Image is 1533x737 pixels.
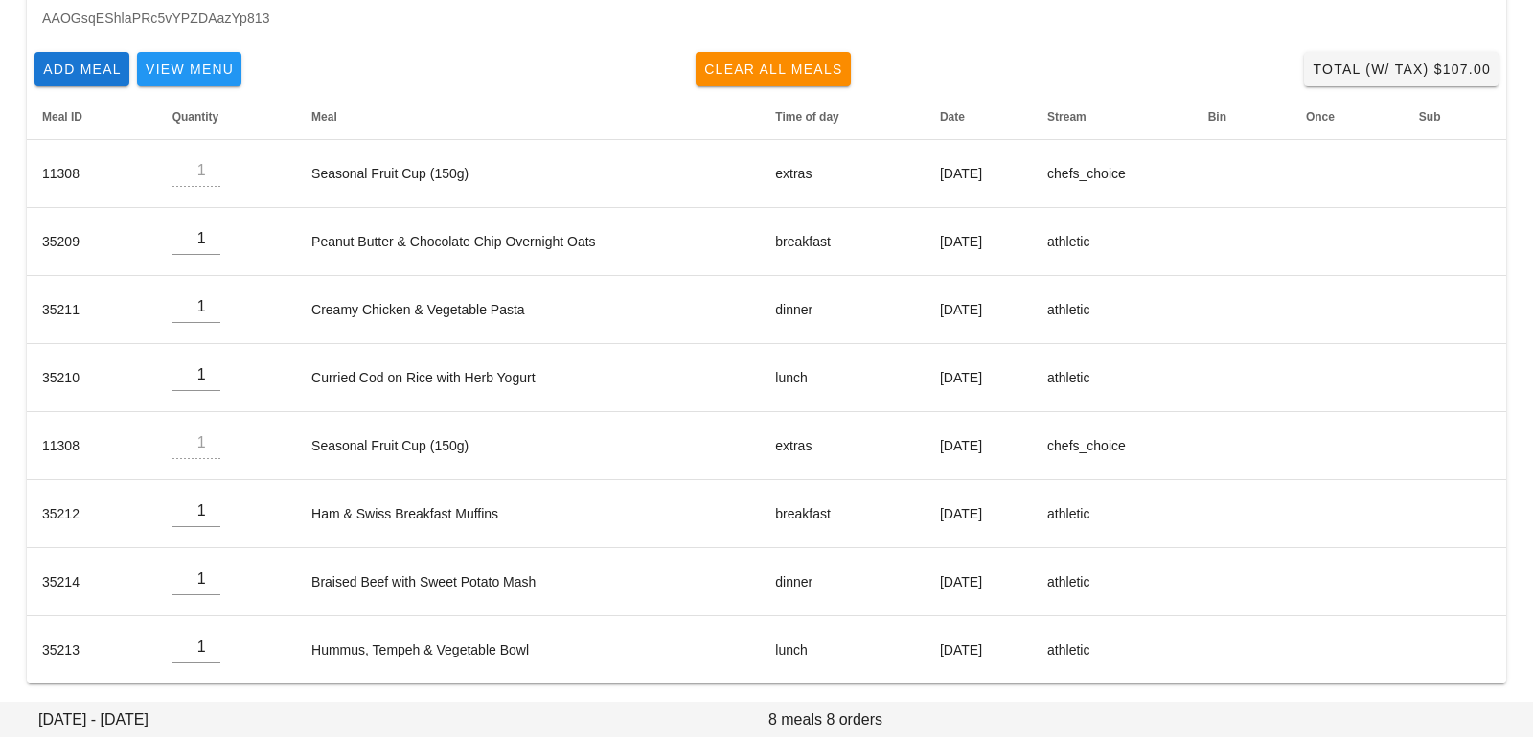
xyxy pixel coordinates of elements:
[1032,208,1193,276] td: athletic
[925,140,1032,208] td: [DATE]
[925,94,1032,140] th: Date: Not sorted. Activate to sort ascending.
[296,276,760,344] td: Creamy Chicken & Vegetable Pasta
[157,94,296,140] th: Quantity: Not sorted. Activate to sort ascending.
[27,344,157,412] td: 35210
[760,480,925,548] td: breakfast
[1193,94,1291,140] th: Bin: Not sorted. Activate to sort ascending.
[925,412,1032,480] td: [DATE]
[925,480,1032,548] td: [DATE]
[925,208,1032,276] td: [DATE]
[311,110,337,124] span: Meal
[27,548,157,616] td: 35214
[1032,412,1193,480] td: chefs_choice
[296,140,760,208] td: Seasonal Fruit Cup (150g)
[27,208,157,276] td: 35209
[760,344,925,412] td: lunch
[760,94,925,140] th: Time of day: Not sorted. Activate to sort ascending.
[1208,110,1226,124] span: Bin
[1291,94,1404,140] th: Once: Not sorted. Activate to sort ascending.
[760,140,925,208] td: extras
[1032,94,1193,140] th: Stream: Not sorted. Activate to sort ascending.
[296,344,760,412] td: Curried Cod on Rice with Herb Yogurt
[1047,110,1087,124] span: Stream
[27,412,157,480] td: 11308
[760,616,925,683] td: lunch
[775,110,838,124] span: Time of day
[760,548,925,616] td: dinner
[1032,548,1193,616] td: athletic
[145,61,234,77] span: View Menu
[137,52,241,86] button: View Menu
[1032,276,1193,344] td: athletic
[760,208,925,276] td: breakfast
[296,616,760,683] td: Hummus, Tempeh & Vegetable Bowl
[27,480,157,548] td: 35212
[760,276,925,344] td: dinner
[925,344,1032,412] td: [DATE]
[296,94,760,140] th: Meal: Not sorted. Activate to sort ascending.
[34,52,129,86] button: Add Meal
[27,8,1506,44] div: AAOGsqEShlaPRc5vYPZDAazYp813
[1419,110,1441,124] span: Sub
[940,110,965,124] span: Date
[1032,140,1193,208] td: chefs_choice
[296,548,760,616] td: Braised Beef with Sweet Potato Mash
[1306,110,1335,124] span: Once
[1404,94,1506,140] th: Sub: Not sorted. Activate to sort ascending.
[1032,616,1193,683] td: athletic
[42,110,82,124] span: Meal ID
[1032,344,1193,412] td: athletic
[27,94,157,140] th: Meal ID: Not sorted. Activate to sort ascending.
[42,61,122,77] span: Add Meal
[296,480,760,548] td: Ham & Swiss Breakfast Muffins
[925,276,1032,344] td: [DATE]
[925,548,1032,616] td: [DATE]
[27,140,157,208] td: 11308
[296,412,760,480] td: Seasonal Fruit Cup (150g)
[27,276,157,344] td: 35211
[696,52,851,86] button: Clear All Meals
[1304,52,1499,86] button: Total (w/ Tax) $107.00
[1032,480,1193,548] td: athletic
[703,61,843,77] span: Clear All Meals
[1312,61,1491,77] span: Total (w/ Tax) $107.00
[760,412,925,480] td: extras
[27,616,157,683] td: 35213
[925,616,1032,683] td: [DATE]
[172,110,219,124] span: Quantity
[296,208,760,276] td: Peanut Butter & Chocolate Chip Overnight Oats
